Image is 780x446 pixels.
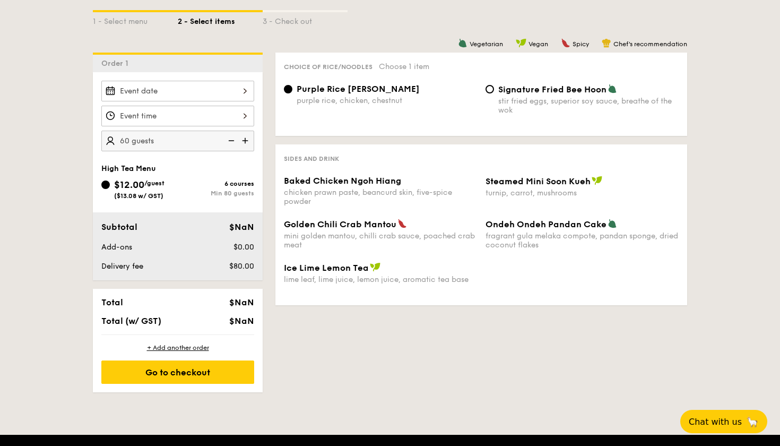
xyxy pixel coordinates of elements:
[746,416,759,428] span: 🦙
[284,155,339,162] span: Sides and Drink
[284,176,401,186] span: Baked Chicken Ngoh Hiang
[101,361,254,384] div: Go to checkout
[101,297,123,307] span: Total
[689,417,742,427] span: Chat with us
[229,222,254,232] span: $NaN
[284,63,372,71] span: Choice of rice/noodles
[263,12,348,27] div: 3 - Check out
[297,96,477,105] div: purple rice, chicken, chestnut
[222,131,238,151] img: icon-reduce.1d2dbef1.svg
[573,40,589,48] span: Spicy
[238,131,254,151] img: icon-add.58712e84.svg
[561,38,570,48] img: icon-spicy.37a8142b.svg
[470,40,503,48] span: Vegetarian
[101,59,133,68] span: Order 1
[486,85,494,93] input: Signature Fried Bee Hoonstir fried eggs, superior soy sauce, breathe of the wok
[458,38,467,48] img: icon-vegetarian.fe4039eb.svg
[486,188,679,198] div: turnip, carrot, mushrooms
[592,176,602,185] img: icon-vegan.f8ff3823.svg
[284,231,477,250] div: mini golden mantou, chilli crab sauce, poached crab meat
[516,38,526,48] img: icon-vegan.f8ff3823.svg
[101,243,132,252] span: Add-ons
[93,12,178,27] div: 1 - Select menu
[114,179,144,191] span: $12.00
[101,344,254,352] div: + Add another order
[613,40,687,48] span: Chef's recommendation
[486,176,591,186] span: Steamed Mini Soon Kueh
[284,275,477,284] div: lime leaf, lime juice, lemon juice, aromatic tea base
[178,12,263,27] div: 2 - Select items
[101,181,110,189] input: $12.00/guest($13.08 w/ GST)6 coursesMin 80 guests
[498,97,679,115] div: stir fried eggs, superior soy sauce, breathe of the wok
[680,410,767,433] button: Chat with us🦙
[528,40,548,48] span: Vegan
[229,316,254,326] span: $NaN
[397,219,407,228] img: icon-spicy.37a8142b.svg
[608,219,617,228] img: icon-vegetarian.fe4039eb.svg
[486,219,606,229] span: Ondeh Ondeh Pandan Cake
[101,131,254,151] input: Number of guests
[144,179,164,187] span: /guest
[233,243,254,252] span: $0.00
[284,263,369,273] span: Ice Lime Lemon Tea
[284,85,292,93] input: Purple Rice [PERSON_NAME]purple rice, chicken, chestnut
[284,188,477,206] div: chicken prawn paste, beancurd skin, five-spice powder
[370,262,380,272] img: icon-vegan.f8ff3823.svg
[379,62,429,71] span: Choose 1 item
[284,219,396,229] span: Golden Chili Crab Mantou
[101,81,254,101] input: Event date
[486,231,679,250] div: fragrant gula melaka compote, pandan sponge, dried coconut flakes
[101,316,161,326] span: Total (w/ GST)
[602,38,611,48] img: icon-chef-hat.a58ddaea.svg
[297,84,420,94] span: Purple Rice [PERSON_NAME]
[114,192,163,200] span: ($13.08 w/ GST)
[101,262,143,271] span: Delivery fee
[178,180,254,187] div: 6 courses
[101,106,254,126] input: Event time
[229,262,254,271] span: $80.00
[229,297,254,307] span: $NaN
[498,84,606,95] span: Signature Fried Bee Hoon
[101,164,156,173] span: High Tea Menu
[178,190,254,197] div: Min 80 guests
[608,84,617,93] img: icon-vegetarian.fe4039eb.svg
[101,222,137,232] span: Subtotal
